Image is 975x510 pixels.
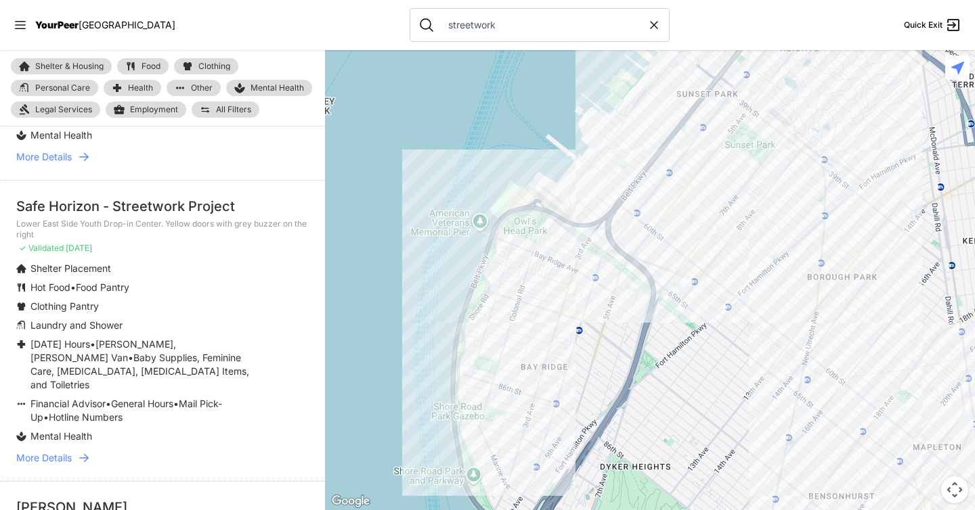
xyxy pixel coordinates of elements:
span: Mental Health [30,430,92,442]
span: Financial Advisor [30,398,106,409]
span: [DATE] Hours [30,338,90,350]
span: Legal Services [35,104,92,115]
a: More Details [16,150,309,164]
span: General Hours [111,398,173,409]
span: Personal Care [35,84,90,92]
span: • [106,398,111,409]
a: YourPeer[GEOGRAPHIC_DATA] [35,21,175,29]
a: Personal Care [11,80,98,96]
span: Laundry and Shower [30,319,123,331]
a: Open this area in Google Maps (opens a new window) [328,492,373,510]
a: Health [104,80,161,96]
span: Hotline Numbers [49,411,123,423]
a: Legal Services [11,101,100,118]
span: Employment [130,104,178,115]
span: Food [142,62,160,70]
span: • [128,352,133,363]
span: Other [191,84,213,92]
a: Clothing [174,58,238,74]
span: Clothing Pantry [30,300,99,312]
span: Mental Health [251,83,304,93]
div: Safe Horizon - Streetwork Project [16,197,309,216]
span: All Filters [216,106,251,114]
span: • [43,411,49,423]
span: Clothing [198,62,230,70]
a: All Filters [192,101,259,118]
span: Shelter & Housing [35,62,104,70]
span: [DATE] [66,243,92,253]
span: Food Pantry [76,281,129,293]
span: Quick Exit [904,20,942,30]
button: Map camera controls [941,476,968,503]
a: Shelter & Housing [11,58,112,74]
a: Other [167,80,221,96]
p: Lower East Side Youth Drop-in Center. Yellow doors with grey buzzer on the right [16,218,309,240]
span: • [173,398,179,409]
span: Hot Food [30,281,70,293]
span: [PERSON_NAME], [PERSON_NAME] Van [30,338,176,363]
span: Mental Health [30,129,92,141]
span: ✓ Validated [19,243,64,253]
span: Shelter Placement [30,262,111,274]
a: Food [117,58,169,74]
a: Quick Exit [904,17,961,33]
input: Search [440,18,647,32]
span: YourPeer [35,19,79,30]
span: More Details [16,451,72,465]
img: Google [328,492,373,510]
span: [GEOGRAPHIC_DATA] [79,19,175,30]
a: Employment [106,101,186,118]
span: • [70,281,76,293]
span: Baby Supplies, Feminine Care, [MEDICAL_DATA], [MEDICAL_DATA] Items, and Toiletries [30,352,249,390]
a: More Details [16,451,309,465]
a: Mental Health [226,80,312,96]
span: More Details [16,150,72,164]
span: • [90,338,95,350]
span: Health [128,84,153,92]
